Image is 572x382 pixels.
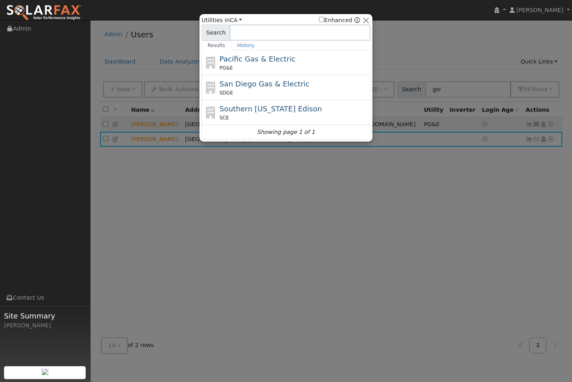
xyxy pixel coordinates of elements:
span: SDGE [220,89,233,97]
img: retrieve [42,369,48,375]
i: Showing page 1 of 1 [257,128,315,136]
span: Site Summary [4,310,86,321]
a: History [231,41,261,50]
div: [PERSON_NAME] [4,321,86,330]
a: Results [202,41,231,50]
span: PG&E [220,64,233,72]
span: Utilities in [202,16,242,25]
span: SCE [220,114,229,121]
a: Enhanced Providers [354,17,360,23]
span: Pacific Gas & Electric [220,55,296,63]
span: Show enhanced providers [319,16,360,25]
span: Search [202,25,230,41]
img: SolarFax [6,4,82,21]
label: Enhanced [319,16,352,25]
span: San Diego Gas & Electric [220,80,310,88]
span: Southern [US_STATE] Edison [220,105,322,113]
span: [PERSON_NAME] [516,7,564,13]
a: CA [230,17,242,23]
input: Enhanced [319,17,324,22]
